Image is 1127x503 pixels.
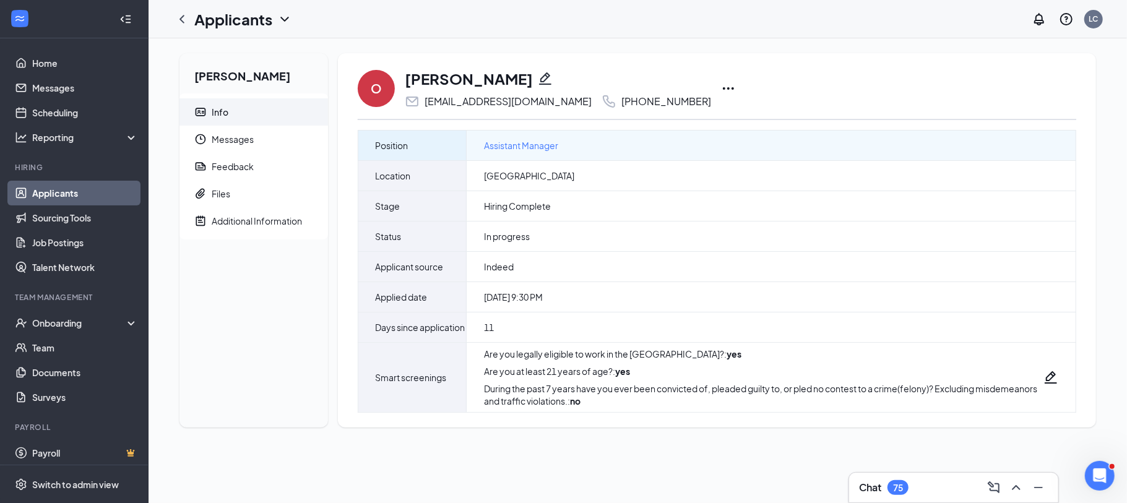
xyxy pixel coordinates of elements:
div: Hiring [15,162,136,173]
svg: Pencil [1043,370,1058,385]
a: Messages [32,75,138,100]
div: Are you legally eligible to work in the [GEOGRAPHIC_DATA]? : [484,348,1043,360]
span: Days since application [375,320,465,335]
svg: Collapse [119,13,132,25]
strong: yes [727,348,741,359]
span: In progress [484,230,530,243]
svg: Analysis [15,131,27,144]
span: Status [375,229,401,244]
button: Minimize [1029,478,1048,497]
span: 11 [484,321,494,333]
svg: Paperclip [194,187,207,200]
a: ContactCardInfo [179,98,328,126]
svg: Notifications [1032,12,1047,27]
div: Feedback [212,160,254,173]
h1: [PERSON_NAME] [405,68,533,89]
div: Payroll [15,422,136,432]
h3: Chat [859,481,881,494]
strong: yes [615,366,630,377]
span: [GEOGRAPHIC_DATA] [484,170,574,182]
a: ClockMessages [179,126,328,153]
svg: Minimize [1031,480,1046,495]
a: PayrollCrown [32,441,138,465]
div: Additional Information [212,215,302,227]
a: Team [32,335,138,360]
strong: no [570,395,581,406]
svg: UserCheck [15,317,27,329]
svg: ComposeMessage [987,480,1001,495]
svg: Ellipses [721,81,736,96]
div: During the past 7 years have you ever been convicted of, pleaded guilty to, or pled no contest to... [484,382,1043,407]
span: Hiring Complete [484,200,551,212]
button: ComposeMessage [984,478,1004,497]
svg: ChevronDown [277,12,292,27]
span: Indeed [484,260,514,273]
h2: [PERSON_NAME] [179,53,328,93]
svg: Clock [194,133,207,145]
span: Position [375,138,408,153]
svg: WorkstreamLogo [14,12,26,25]
span: Stage [375,199,400,213]
button: ChevronUp [1006,478,1026,497]
a: Sourcing Tools [32,205,138,230]
a: ReportFeedback [179,153,328,180]
svg: ChevronLeft [175,12,189,27]
svg: NoteActive [194,215,207,227]
svg: Phone [602,94,616,109]
svg: ChevronUp [1009,480,1024,495]
a: PaperclipFiles [179,180,328,207]
span: [DATE] 9:30 PM [484,291,543,303]
iframe: Intercom live chat [1085,461,1115,491]
span: Messages [212,126,318,153]
div: Info [212,106,228,118]
a: NoteActiveAdditional Information [179,207,328,234]
a: Documents [32,360,138,385]
div: Files [212,187,230,200]
svg: Pencil [538,71,553,86]
div: Onboarding [32,317,127,329]
svg: Report [194,160,207,173]
div: Switch to admin view [32,478,119,491]
a: Scheduling [32,100,138,125]
span: Location [375,168,410,183]
div: Reporting [32,131,139,144]
div: 75 [893,483,903,493]
svg: ContactCard [194,106,207,118]
div: LC [1089,14,1099,24]
a: Job Postings [32,230,138,255]
a: Assistant Manager [484,139,558,152]
a: Talent Network [32,255,138,280]
div: [EMAIL_ADDRESS][DOMAIN_NAME] [425,95,592,108]
div: Team Management [15,292,136,303]
span: Applied date [375,290,427,304]
svg: Email [405,94,420,109]
div: Are you at least 21 years of age? : [484,365,1043,377]
div: [PHONE_NUMBER] [621,95,711,108]
a: Applicants [32,181,138,205]
svg: QuestionInfo [1059,12,1074,27]
div: O [371,80,382,97]
a: Surveys [32,385,138,410]
span: Applicant source [375,259,443,274]
span: Smart screenings [375,370,446,385]
h1: Applicants [194,9,272,30]
a: Home [32,51,138,75]
svg: Settings [15,478,27,491]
